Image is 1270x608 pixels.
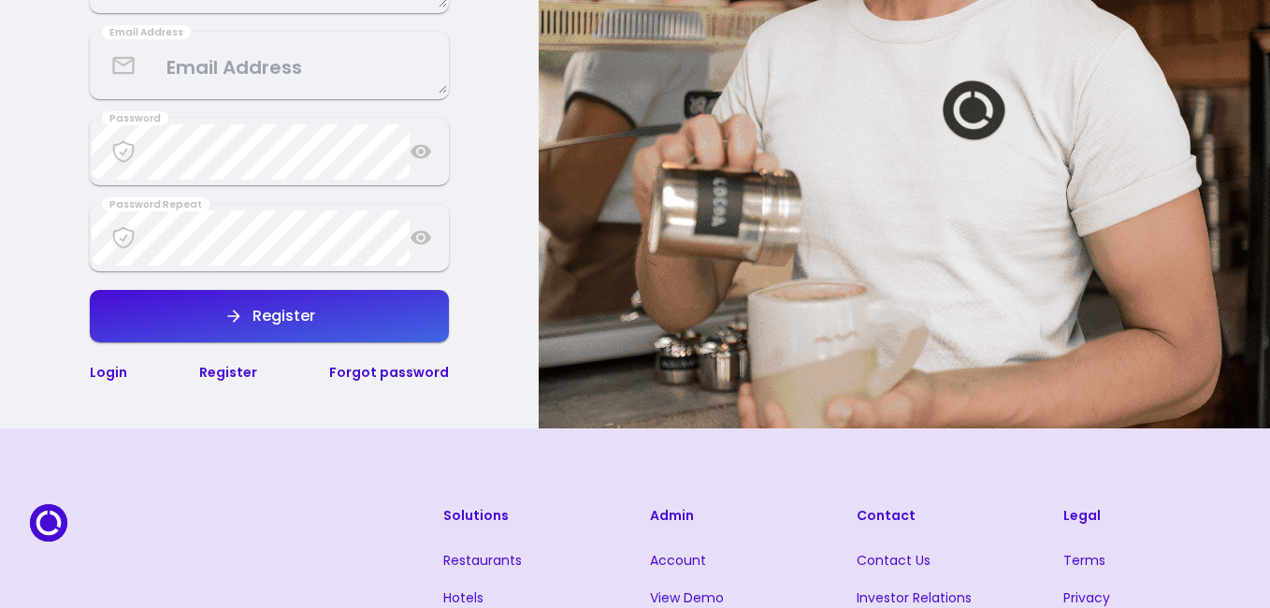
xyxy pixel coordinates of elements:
[857,504,1033,527] h3: Contact
[1063,504,1240,527] h3: Legal
[102,197,209,212] div: Password Repeat
[443,504,620,527] h3: Solutions
[857,588,972,607] a: Investor Relations
[857,551,931,570] a: Contact Us
[90,290,449,342] button: Register
[199,363,257,382] a: Register
[1063,588,1110,607] a: Privacy
[102,111,168,126] div: Password
[329,363,449,382] a: Forgot password
[90,363,127,382] a: Login
[443,551,522,570] a: Restaurants
[243,309,315,324] div: Register
[650,588,724,607] a: View Demo
[650,551,706,570] a: Account
[102,25,191,40] div: Email Address
[443,588,483,607] a: Hotels
[1063,551,1105,570] a: Terms
[650,504,827,527] h3: Admin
